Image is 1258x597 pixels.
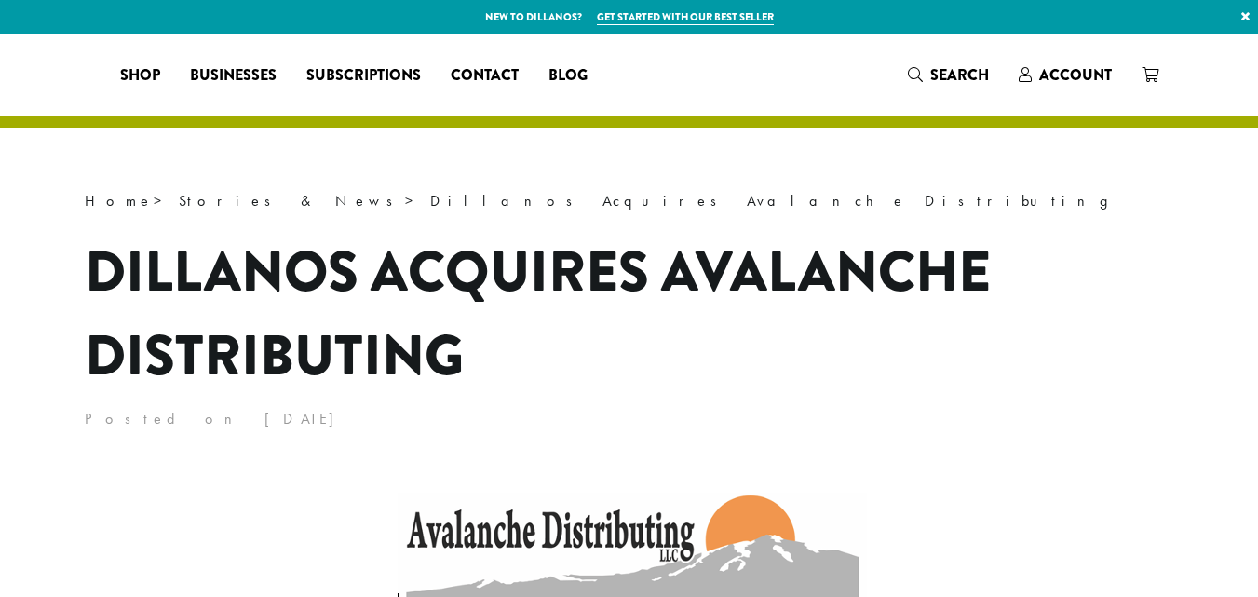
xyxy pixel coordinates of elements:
span: Dillanos Acquires Avalanche Distributing [430,191,1127,210]
a: Shop [105,61,175,90]
a: Search [893,60,1004,90]
span: Subscriptions [306,64,421,88]
span: Businesses [190,64,277,88]
p: Posted on [DATE] [85,405,1174,433]
a: Home [85,191,154,210]
span: Account [1039,64,1112,86]
span: Search [930,64,989,86]
span: Shop [120,64,160,88]
span: Blog [548,64,588,88]
span: > > [85,191,1127,210]
span: Contact [451,64,519,88]
h1: Dillanos Acquires Avalanche Distributing [85,230,1174,398]
a: Stories & News [179,191,405,210]
a: Get started with our best seller [597,9,774,25]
